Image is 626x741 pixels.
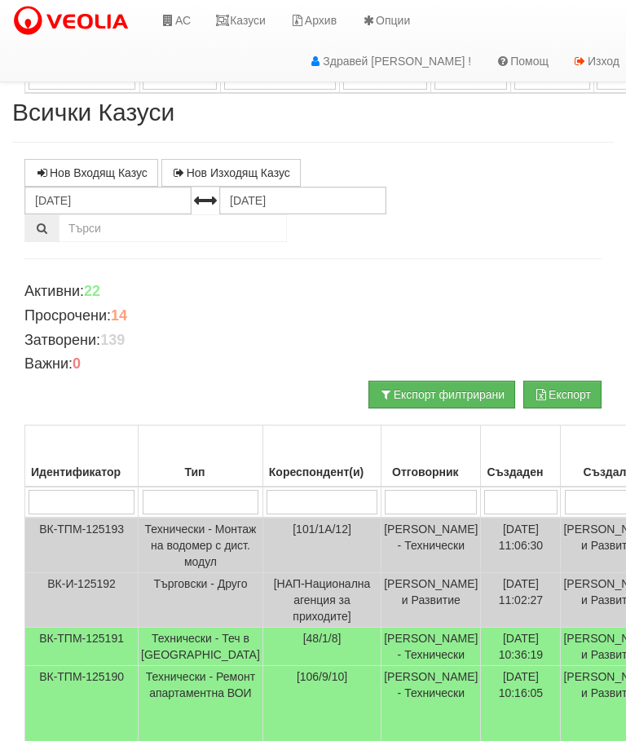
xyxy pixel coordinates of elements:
[161,159,301,187] a: Нов Изходящ Казус
[139,573,263,628] td: Търговски - Друго
[296,41,483,82] a: Здравей [PERSON_NAME] !
[25,628,139,666] td: ВК-ТПМ-125191
[24,284,602,300] h4: Активни:
[297,670,347,683] span: [106/9/10]
[381,426,481,487] th: Отговорник: No sort applied, activate to apply an ascending sort
[481,573,561,628] td: [DATE] 11:02:27
[24,308,602,324] h4: Просрочени:
[24,159,158,187] a: Нов Входящ Казус
[293,523,351,536] span: [101/1А/12]
[59,214,287,242] input: Търсене по Идентификатор, Бл/Вх/Ап, Тип, Описание, Моб. Номер, Имейл, Файл, Коментар,
[481,426,561,487] th: Създаден: No sort applied, activate to apply an ascending sort
[24,333,602,349] h4: Затворени:
[111,307,127,324] b: 14
[483,461,558,483] div: Създаден
[12,99,614,126] h2: Всички Казуси
[25,518,139,573] td: ВК-ТПМ-125193
[368,381,515,408] button: Експорт филтрирани
[274,577,371,623] span: [НАП-Национална агенция за приходите]
[481,628,561,666] td: [DATE] 10:36:19
[100,332,125,348] b: 139
[73,355,81,372] b: 0
[523,381,602,408] button: Експорт
[303,632,342,645] span: [48/1/8]
[483,41,561,82] a: Помощ
[481,518,561,573] td: [DATE] 11:06:30
[266,461,378,483] div: Кореспондент(и)
[381,573,481,628] td: [PERSON_NAME] и Развитие
[12,4,136,38] img: VeoliaLogo.png
[381,518,481,573] td: [PERSON_NAME] - Технически
[139,518,263,573] td: Технически - Монтаж на водомер с дист. модул
[25,573,139,628] td: ВК-И-125192
[139,426,263,487] th: Тип: No sort applied, activate to apply an ascending sort
[141,461,260,483] div: Тип
[381,628,481,666] td: [PERSON_NAME] - Технически
[139,628,263,666] td: Технически - Теч в [GEOGRAPHIC_DATA]
[25,426,139,487] th: Идентификатор: No sort applied, activate to apply an ascending sort
[28,461,135,483] div: Идентификатор
[24,356,602,373] h4: Важни:
[84,283,100,299] b: 22
[384,461,478,483] div: Отговорник
[262,426,381,487] th: Кореспондент(и): No sort applied, activate to apply an ascending sort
